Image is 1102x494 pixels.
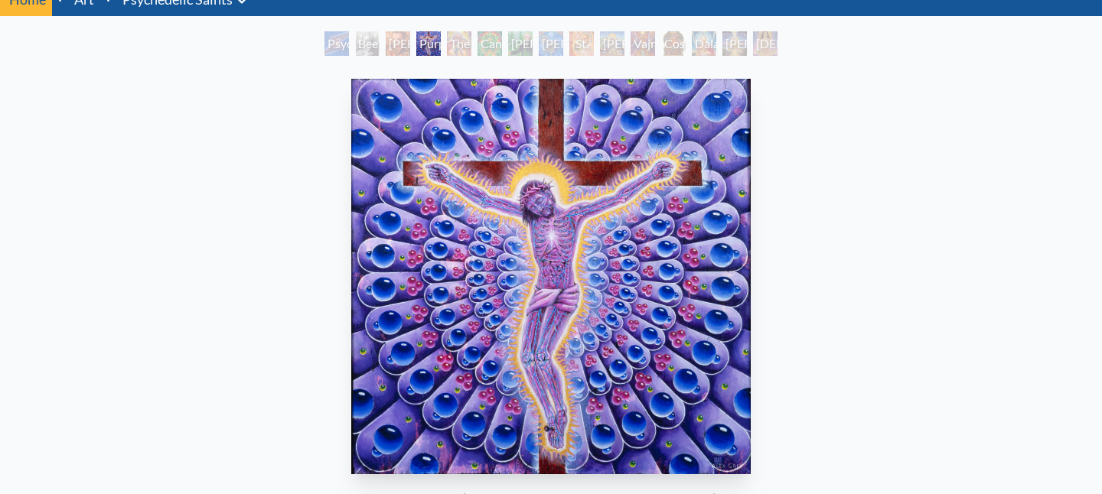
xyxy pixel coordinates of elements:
[692,31,716,56] div: Dalai Lama
[351,79,752,474] img: Purple-Jesus-1987-Alex-Grey-watermarked.jpg
[600,31,624,56] div: [PERSON_NAME]
[722,31,747,56] div: [PERSON_NAME]
[447,31,471,56] div: The Shulgins and their Alchemical Angels
[324,31,349,56] div: Psychedelic Healing
[386,31,410,56] div: [PERSON_NAME] M.D., Cartographer of Consciousness
[478,31,502,56] div: Cannabacchus
[539,31,563,56] div: [PERSON_NAME] & the New Eleusis
[355,31,380,56] div: Beethoven
[416,31,441,56] div: Purple [DEMOGRAPHIC_DATA]
[661,31,686,56] div: Cosmic [DEMOGRAPHIC_DATA]
[508,31,533,56] div: [PERSON_NAME][US_STATE] - Hemp Farmer
[631,31,655,56] div: Vajra Guru
[569,31,594,56] div: St. [PERSON_NAME] & The LSD Revelation Revolution
[753,31,778,56] div: [DEMOGRAPHIC_DATA]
